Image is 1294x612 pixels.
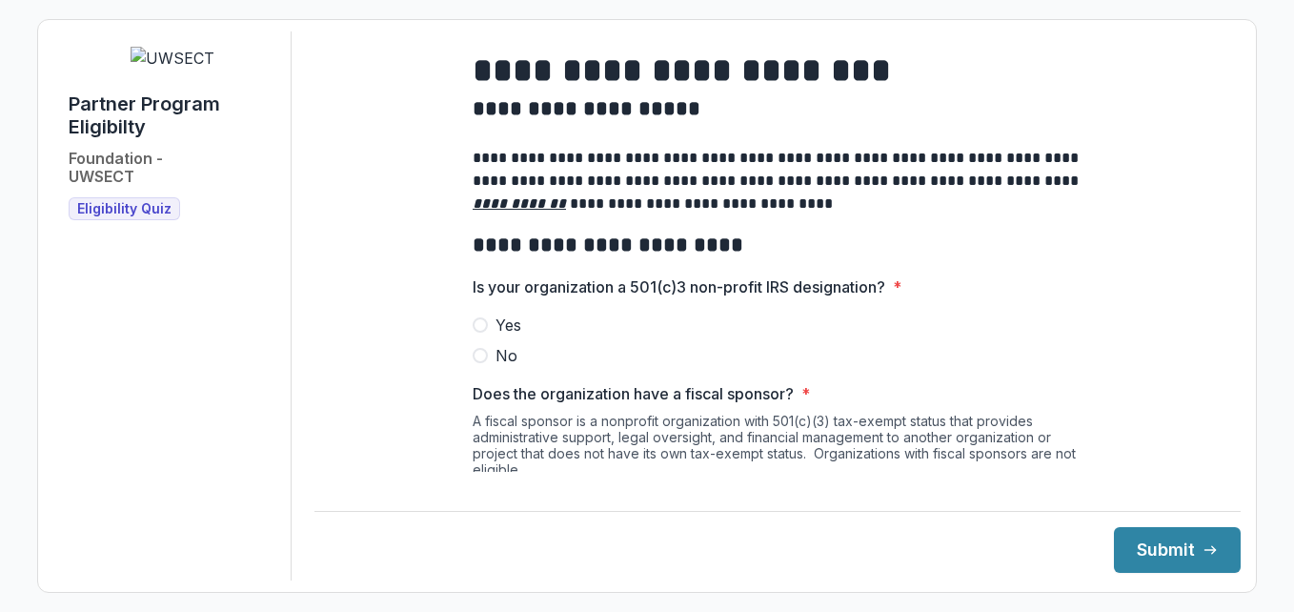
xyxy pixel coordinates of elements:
[131,47,214,70] img: UWSECT
[1114,527,1241,573] button: Submit
[69,92,275,138] h1: Partner Program Eligibilty
[473,413,1082,485] div: A fiscal sponsor is a nonprofit organization with 501(c)(3) tax-exempt status that provides admin...
[495,314,521,337] span: Yes
[473,275,885,298] p: Is your organization a 501(c)3 non-profit IRS designation?
[495,344,517,367] span: No
[69,150,163,186] h2: Foundation - UWSECT
[77,201,172,217] span: Eligibility Quiz
[473,382,794,405] p: Does the organization have a fiscal sponsor?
